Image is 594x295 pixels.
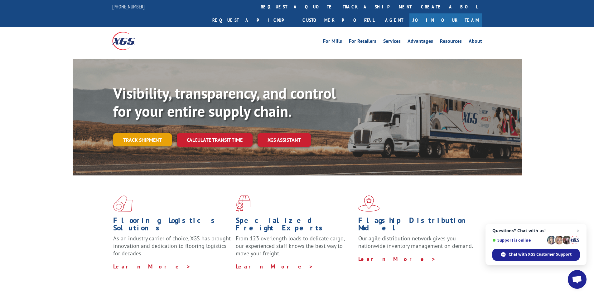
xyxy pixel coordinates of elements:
span: Close chat [574,227,582,234]
span: Support is online [492,238,545,243]
h1: Flooring Logistics Solutions [113,217,231,235]
a: For Mills [323,39,342,46]
a: For Retailers [349,39,376,46]
a: [PHONE_NUMBER] [112,3,145,10]
img: xgs-icon-flagship-distribution-model-red [358,195,380,212]
a: Services [383,39,401,46]
h1: Specialized Freight Experts [236,217,354,235]
a: Join Our Team [409,13,482,27]
a: Advantages [408,39,433,46]
a: Agent [379,13,409,27]
span: Our agile distribution network gives you nationwide inventory management on demand. [358,235,473,249]
div: Open chat [568,270,587,289]
a: About [469,39,482,46]
a: Learn More > [358,255,436,263]
a: Customer Portal [298,13,379,27]
b: Visibility, transparency, and control for your entire supply chain. [113,83,336,121]
div: Chat with XGS Customer Support [492,249,580,261]
a: Learn More > [236,263,313,270]
span: Chat with XGS Customer Support [509,252,572,257]
h1: Flagship Distribution Model [358,217,476,235]
span: As an industry carrier of choice, XGS has brought innovation and dedication to flooring logistics... [113,235,231,257]
a: Calculate transit time [177,133,253,147]
img: xgs-icon-focused-on-flooring-red [236,195,250,212]
a: Track shipment [113,133,172,146]
img: xgs-icon-total-supply-chain-intelligence-red [113,195,133,212]
a: Resources [440,39,462,46]
a: Learn More > [113,263,191,270]
a: XGS ASSISTANT [258,133,311,147]
p: From 123 overlength loads to delicate cargo, our experienced staff knows the best way to move you... [236,235,354,263]
span: Questions? Chat with us! [492,228,580,233]
a: Request a pickup [208,13,298,27]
